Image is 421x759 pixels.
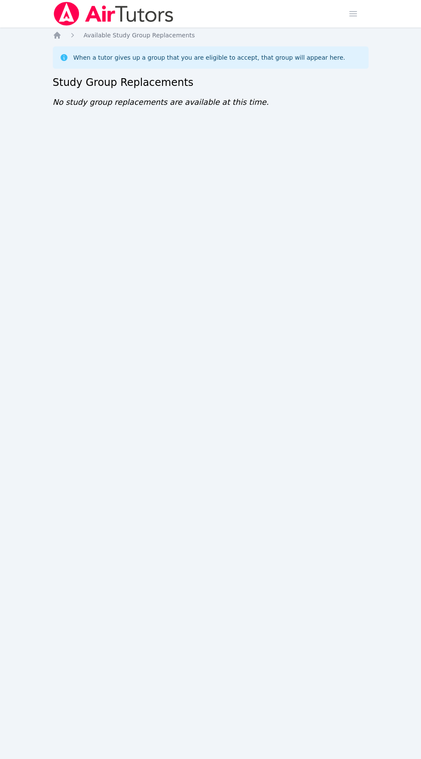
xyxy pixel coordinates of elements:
[53,2,174,26] img: Air Tutors
[84,31,195,40] a: Available Study Group Replacements
[53,76,369,89] h2: Study Group Replacements
[53,31,369,40] nav: Breadcrumb
[84,32,195,39] span: Available Study Group Replacements
[53,98,269,107] span: No study group replacements are available at this time.
[73,53,345,62] div: When a tutor gives up a group that you are eligible to accept, that group will appear here.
